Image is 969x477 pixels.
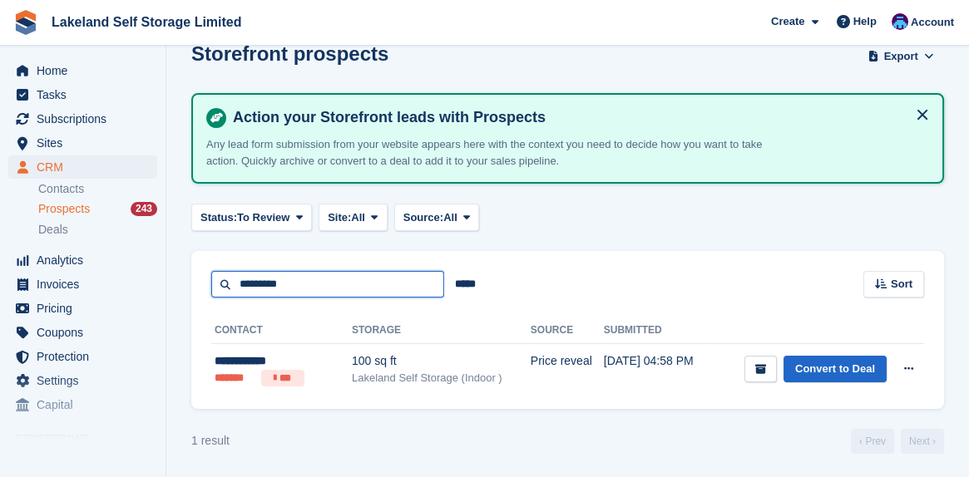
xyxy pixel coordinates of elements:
span: Source: [403,209,443,226]
span: Settings [37,369,136,392]
div: 100 sq ft [352,352,531,370]
a: Previous [851,429,894,454]
button: Export [864,42,937,70]
span: Site: [328,209,351,226]
a: menu [8,131,157,155]
a: Deals [38,221,157,238]
img: stora-icon-8386f47178a22dfd0bd8f6a31ec36ba5ce8667c1dd55bd0f319d3a0aa187defe.svg [13,10,38,35]
span: Export [884,48,918,65]
a: Prospects 243 [38,200,157,218]
span: To Review [237,209,289,226]
span: Analytics [37,248,136,272]
span: Sites [37,131,136,155]
nav: Page [848,429,947,454]
th: Storage [352,317,531,344]
span: Home [37,59,136,82]
span: Sort [891,276,912,293]
span: Invoices [37,273,136,296]
a: menu [8,393,157,416]
span: Protection [37,345,136,368]
a: menu [8,345,157,368]
span: Subscriptions [37,107,136,130]
span: Storefront [15,430,166,447]
span: Deals [38,222,68,238]
a: menu [8,321,157,344]
span: Capital [37,393,136,416]
span: Account [911,14,954,31]
button: Source: All [394,204,480,231]
button: Site: All [319,204,388,231]
a: Next [901,429,944,454]
a: Contacts [38,181,157,197]
th: Source [531,317,604,344]
h4: Action your Storefront leads with Prospects [226,108,929,127]
span: CRM [37,155,136,179]
a: menu [8,107,157,130]
th: Submitted [604,317,710,344]
div: 243 [131,202,157,216]
span: Tasks [37,83,136,106]
span: Create [771,13,804,30]
button: Status: To Review [191,204,312,231]
a: menu [8,297,157,320]
span: Coupons [37,321,136,344]
a: menu [8,369,157,392]
a: menu [8,273,157,296]
span: Status: [200,209,237,226]
span: Pricing [37,297,136,320]
h1: Storefront prospects [191,42,388,65]
p: Any lead form submission from your website appears here with the context you need to decide how y... [206,136,789,169]
span: All [351,209,365,226]
span: Prospects [38,201,90,217]
div: 1 result [191,432,230,450]
a: menu [8,155,157,179]
a: Convert to Deal [784,356,887,383]
img: David Dickson [892,13,908,30]
th: Contact [211,317,352,344]
a: menu [8,83,157,106]
a: menu [8,59,157,82]
td: [DATE] 04:58 PM [604,344,710,396]
td: Price reveal [531,344,604,396]
a: Lakeland Self Storage Limited [45,8,249,36]
div: Lakeland Self Storage (Indoor ) [352,370,531,386]
span: Help [853,13,877,30]
span: All [443,209,457,226]
a: menu [8,248,157,272]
